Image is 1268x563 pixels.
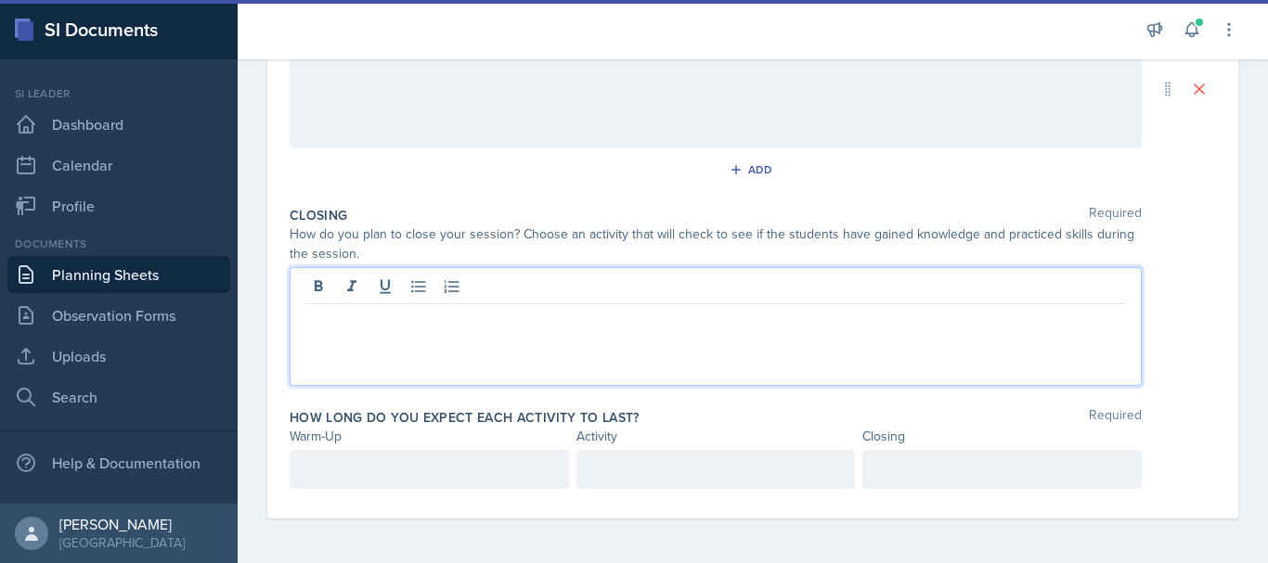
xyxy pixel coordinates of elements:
a: Calendar [7,147,230,184]
a: Search [7,378,230,416]
div: Warm-Up [290,427,569,446]
div: How do you plan to close your session? Choose an activity that will check to see if the students ... [290,224,1142,263]
div: Closing [862,427,1142,446]
a: Dashboard [7,106,230,143]
a: Planning Sheets [7,256,230,293]
a: Observation Forms [7,297,230,334]
div: [GEOGRAPHIC_DATA] [59,533,185,552]
div: Add [733,162,773,177]
span: Required [1089,408,1142,427]
div: Documents [7,236,230,252]
label: How long do you expect each activity to last? [290,408,640,427]
a: Uploads [7,338,230,375]
div: Activity [576,427,856,446]
div: [PERSON_NAME] [59,515,185,533]
button: Add [723,156,783,184]
label: Closing [290,206,347,224]
div: Help & Documentation [7,444,230,481]
a: Profile [7,187,230,224]
div: Si leader [7,85,230,102]
span: Required [1089,206,1142,224]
